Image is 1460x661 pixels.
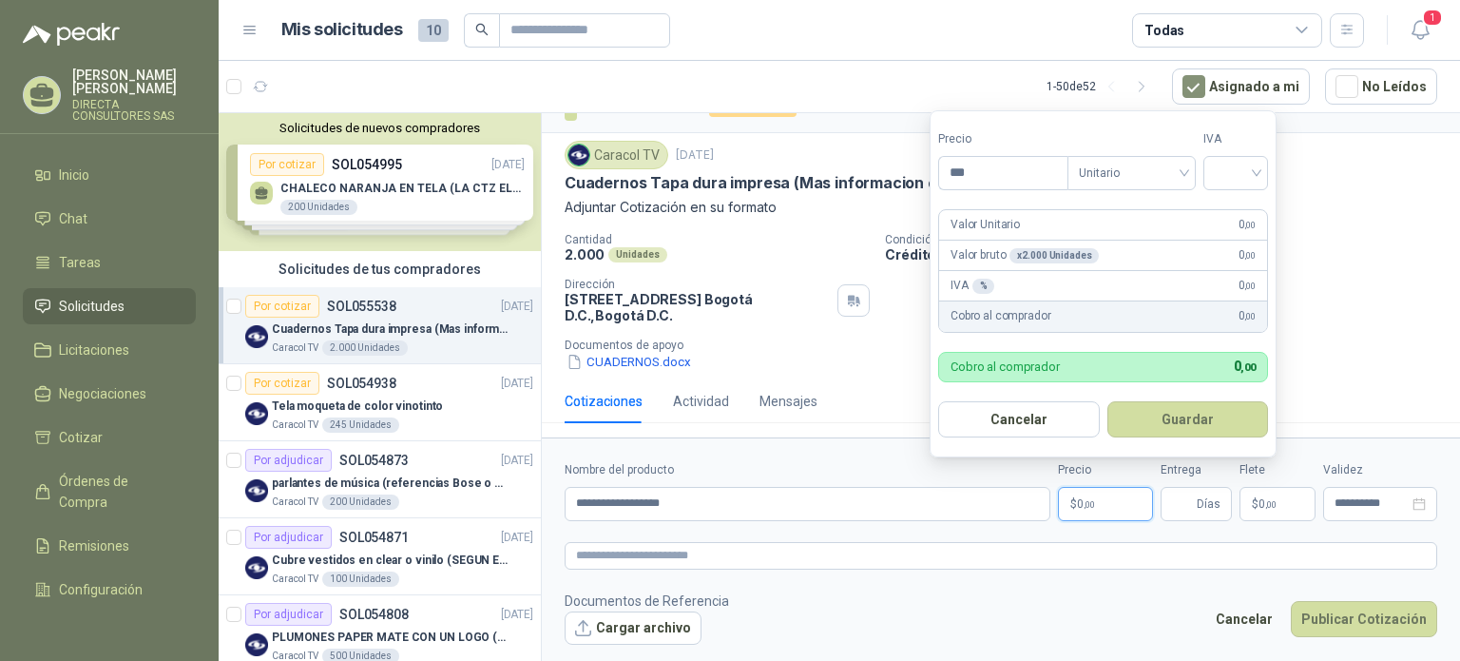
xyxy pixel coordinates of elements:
[23,463,196,520] a: Órdenes de Compra
[1058,487,1153,521] p: $0,00
[1239,277,1256,295] span: 0
[272,418,318,433] p: Caracol TV
[951,360,1060,373] p: Cobro al comprador
[1239,216,1256,234] span: 0
[1239,461,1316,479] label: Flete
[501,375,533,393] p: [DATE]
[501,298,533,316] p: [DATE]
[23,528,196,564] a: Remisiones
[1323,461,1437,479] label: Validez
[565,352,693,372] button: CUADERNOS.docx
[951,216,1020,234] p: Valor Unitario
[219,113,541,251] div: Solicitudes de nuevos compradoresPor cotizarSOL054995[DATE] CHALECO NARANJA EN TELA (LA CTZ ELEGI...
[72,68,196,95] p: [PERSON_NAME] [PERSON_NAME]
[245,449,332,472] div: Por adjudicar
[565,197,1437,218] p: Adjuntar Cotización en su formato
[322,495,399,510] div: 200 Unidades
[972,279,995,294] div: %
[59,535,129,556] span: Remisiones
[23,23,120,46] img: Logo peakr
[219,287,541,364] a: Por cotizarSOL055538[DATE] Company LogoCuadernos Tapa dura impresa (Mas informacion en el adjunto...
[1239,246,1256,264] span: 0
[245,295,319,318] div: Por cotizar
[1325,68,1437,105] button: No Leídos
[219,518,541,595] a: Por adjudicarSOL054871[DATE] Company LogoCubre vestidos en clear o vinilo (SEGUN ESPECIFICACIONES...
[1077,498,1095,510] span: 0
[1144,20,1184,41] div: Todas
[1197,488,1220,520] span: Días
[322,572,399,587] div: 100 Unidades
[72,99,196,122] p: DIRECTA CONSULTORES SAS
[245,556,268,579] img: Company Logo
[951,246,1099,264] p: Valor bruto
[1058,461,1153,479] label: Precio
[272,321,509,339] p: Cuadernos Tapa dura impresa (Mas informacion en el adjunto)
[501,529,533,547] p: [DATE]
[59,252,101,273] span: Tareas
[245,603,332,626] div: Por adjudicar
[23,419,196,456] a: Cotizar
[219,441,541,518] a: Por adjudicarSOL054873[DATE] Company Logoparlantes de música (referencias Bose o Alexa) CON MARCA...
[1244,220,1256,230] span: ,00
[565,591,729,612] p: Documentos de Referencia
[23,244,196,281] a: Tareas
[245,479,268,502] img: Company Logo
[23,332,196,368] a: Licitaciones
[1244,281,1256,291] span: ,00
[59,427,103,448] span: Cotizar
[1244,311,1256,321] span: ,00
[59,579,143,600] span: Configuración
[219,364,541,441] a: Por cotizarSOL054938[DATE] Company LogoTela moqueta de color vinotintoCaracol TV245 Unidades
[272,340,318,356] p: Caracol TV
[322,340,408,356] div: 2.000 Unidades
[245,526,332,549] div: Por adjudicar
[245,402,268,425] img: Company Logo
[951,307,1050,325] p: Cobro al comprador
[339,531,409,544] p: SOL054871
[59,165,89,185] span: Inicio
[1172,68,1310,105] button: Asignado a mi
[475,23,489,36] span: search
[938,130,1067,148] label: Precio
[565,339,1452,352] p: Documentos de apoyo
[272,552,509,570] p: Cubre vestidos en clear o vinilo (SEGUN ESPECIFICACIONES DEL ADJUNTO)
[23,572,196,608] a: Configuración
[1239,307,1256,325] span: 0
[59,383,146,404] span: Negociaciones
[1252,498,1258,510] span: $
[272,398,443,416] p: Tela moqueta de color vinotinto
[327,377,396,390] p: SOL054938
[676,146,714,165] p: [DATE]
[1161,461,1232,479] label: Entrega
[885,233,1452,246] p: Condición de pago
[59,471,178,513] span: Órdenes de Compra
[339,608,409,621] p: SOL054808
[23,201,196,237] a: Chat
[501,606,533,624] p: [DATE]
[1244,250,1256,261] span: ,00
[1107,401,1269,437] button: Guardar
[1084,499,1095,510] span: ,00
[1240,361,1256,374] span: ,00
[245,372,319,395] div: Por cotizar
[673,391,729,412] div: Actividad
[1234,359,1256,374] span: 0
[565,291,830,323] p: [STREET_ADDRESS] Bogotá D.C. , Bogotá D.C.
[23,288,196,324] a: Solicitudes
[281,16,403,44] h1: Mis solicitudes
[885,246,1452,262] p: Crédito 45 días
[1079,159,1184,187] span: Unitario
[23,157,196,193] a: Inicio
[245,633,268,656] img: Company Logo
[1203,130,1268,148] label: IVA
[501,452,533,470] p: [DATE]
[59,340,129,360] span: Licitaciones
[1205,601,1283,637] button: Cancelar
[568,145,589,165] img: Company Logo
[565,246,605,262] p: 2.000
[219,251,541,287] div: Solicitudes de tus compradores
[1239,487,1316,521] p: $ 0,00
[327,300,396,313] p: SOL055538
[23,376,196,412] a: Negociaciones
[245,325,268,348] img: Company Logo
